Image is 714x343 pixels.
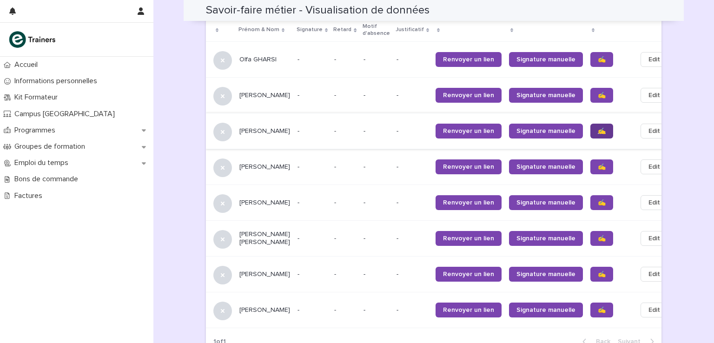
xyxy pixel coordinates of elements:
span: ✍️ [598,307,606,313]
p: Programmes [11,126,63,135]
p: - [297,56,327,64]
a: ✍️ [590,195,613,210]
p: Olfa GHARSI [239,56,290,64]
h2: Savoir-faire métier - Visualisation de données [206,4,430,17]
span: ✍️ [598,199,606,206]
span: Edit [648,270,660,279]
button: Edit [641,267,668,282]
p: - [397,163,428,171]
span: Signature manuelle [516,128,575,134]
p: - [297,92,327,99]
span: Edit [648,162,660,171]
a: ✍️ [590,159,613,174]
p: - [334,304,338,314]
span: ✍️ [598,92,606,99]
a: ✍️ [590,52,613,67]
span: ✍️ [598,164,606,170]
a: Signature manuelle [509,231,583,246]
a: ✍️ [590,267,613,282]
p: Justificatif [396,25,424,35]
tr: [PERSON_NAME]--- --Renvoyer un lienSignature manuelle✍️Edit [206,149,683,185]
a: ✍️ [590,231,613,246]
p: - [334,125,338,135]
p: - [397,235,428,243]
a: ✍️ [590,88,613,103]
a: Signature manuelle [509,195,583,210]
p: - [334,161,338,171]
tr: [PERSON_NAME]--- --Renvoyer un lienSignature manuelle✍️Edit [206,77,683,113]
span: Renvoyer un lien [443,56,494,63]
span: Edit [648,126,660,136]
p: Emploi du temps [11,158,76,167]
p: - [297,127,327,135]
p: - [297,235,327,243]
span: Signature manuelle [516,235,575,242]
span: Edit [648,305,660,315]
a: Renvoyer un lien [436,88,502,103]
p: - [334,197,338,207]
a: Signature manuelle [509,124,583,139]
button: Edit [641,52,668,67]
p: [PERSON_NAME] [239,127,290,135]
a: Signature manuelle [509,267,583,282]
span: ✍️ [598,235,606,242]
p: - [364,92,389,99]
span: Signature manuelle [516,56,575,63]
a: Signature manuelle [509,52,583,67]
p: - [334,54,338,64]
span: Renvoyer un lien [443,128,494,134]
span: Renvoyer un lien [443,164,494,170]
p: Bons de commande [11,175,86,184]
p: - [297,270,327,278]
p: - [297,199,327,207]
p: [PERSON_NAME] [239,199,290,207]
p: Retard [333,25,351,35]
span: Renvoyer un lien [443,235,494,242]
p: - [297,163,327,171]
span: Renvoyer un lien [443,92,494,99]
span: ✍️ [598,56,606,63]
p: Motif d'absence [363,21,390,39]
a: Signature manuelle [509,303,583,317]
a: ✍️ [590,124,613,139]
p: Factures [11,191,50,200]
p: Campus [GEOGRAPHIC_DATA] [11,110,122,119]
p: Informations personnelles [11,77,105,86]
span: Signature manuelle [516,92,575,99]
a: Signature manuelle [509,159,583,174]
span: ✍️ [598,128,606,134]
p: - [397,199,428,207]
a: Renvoyer un lien [436,124,502,139]
p: - [397,127,428,135]
p: - [334,90,338,99]
button: Edit [641,159,668,174]
p: - [364,306,389,314]
button: Edit [641,195,668,210]
span: Edit [648,91,660,100]
a: Renvoyer un lien [436,231,502,246]
tr: [PERSON_NAME]--- --Renvoyer un lienSignature manuelle✍️Edit [206,185,683,220]
tr: [PERSON_NAME] [PERSON_NAME]--- --Renvoyer un lienSignature manuelle✍️Edit [206,220,683,256]
p: - [334,233,338,243]
a: Renvoyer un lien [436,195,502,210]
p: - [334,269,338,278]
p: - [397,56,428,64]
p: - [364,235,389,243]
a: Renvoyer un lien [436,303,502,317]
p: - [364,199,389,207]
a: ✍️ [590,303,613,317]
span: Signature manuelle [516,271,575,277]
p: - [364,163,389,171]
a: Renvoyer un lien [436,267,502,282]
p: [PERSON_NAME] [239,163,290,171]
span: Edit [648,198,660,207]
span: Signature manuelle [516,199,575,206]
p: - [397,306,428,314]
a: Signature manuelle [509,88,583,103]
p: Signature [297,25,323,35]
p: Groupes de formation [11,142,93,151]
p: - [364,127,389,135]
p: Kit Formateur [11,93,65,102]
span: Renvoyer un lien [443,271,494,277]
p: [PERSON_NAME] [239,270,290,278]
